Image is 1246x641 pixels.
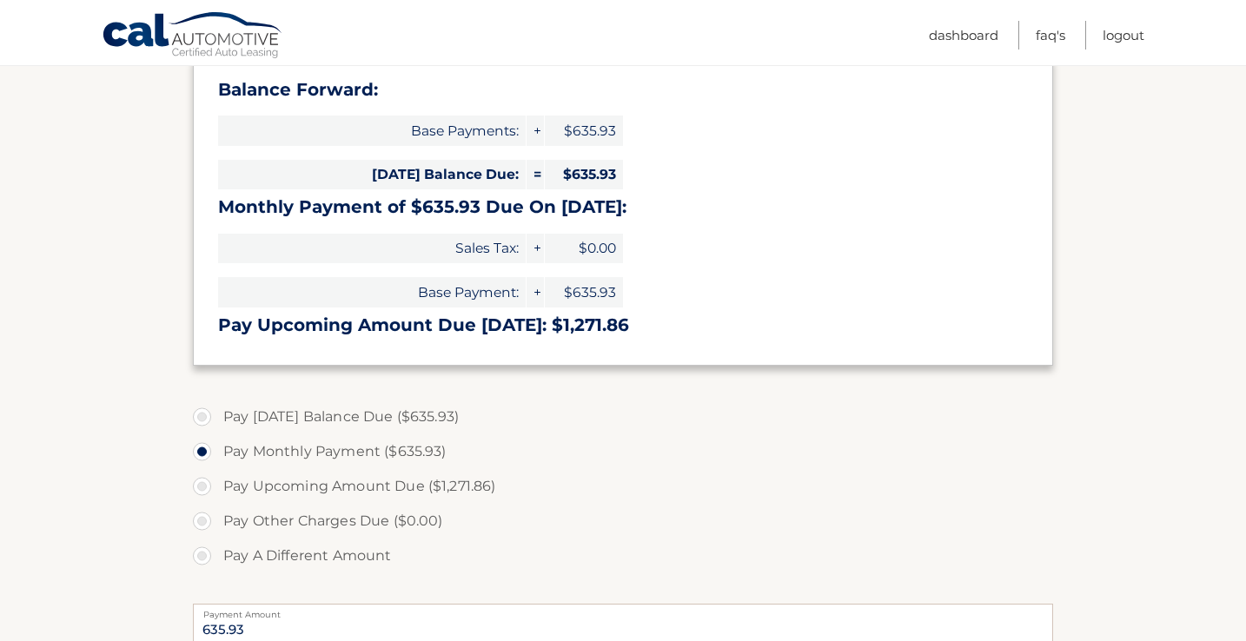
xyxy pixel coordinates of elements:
[218,116,526,146] span: Base Payments:
[1103,21,1144,50] a: Logout
[218,196,1028,218] h3: Monthly Payment of $635.93 Due On [DATE]:
[193,469,1053,504] label: Pay Upcoming Amount Due ($1,271.86)
[527,234,544,264] span: +
[193,604,1053,618] label: Payment Amount
[193,504,1053,539] label: Pay Other Charges Due ($0.00)
[527,160,544,190] span: =
[545,160,623,190] span: $635.93
[193,434,1053,469] label: Pay Monthly Payment ($635.93)
[545,116,623,146] span: $635.93
[218,160,526,190] span: [DATE] Balance Due:
[527,277,544,307] span: +
[218,314,1028,336] h3: Pay Upcoming Amount Due [DATE]: $1,271.86
[218,79,1028,101] h3: Balance Forward:
[102,11,284,62] a: Cal Automotive
[218,234,526,264] span: Sales Tax:
[1036,21,1065,50] a: FAQ's
[193,400,1053,434] label: Pay [DATE] Balance Due ($635.93)
[929,21,998,50] a: Dashboard
[193,539,1053,573] label: Pay A Different Amount
[218,277,526,307] span: Base Payment:
[545,277,623,307] span: $635.93
[545,234,623,264] span: $0.00
[527,116,544,146] span: +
